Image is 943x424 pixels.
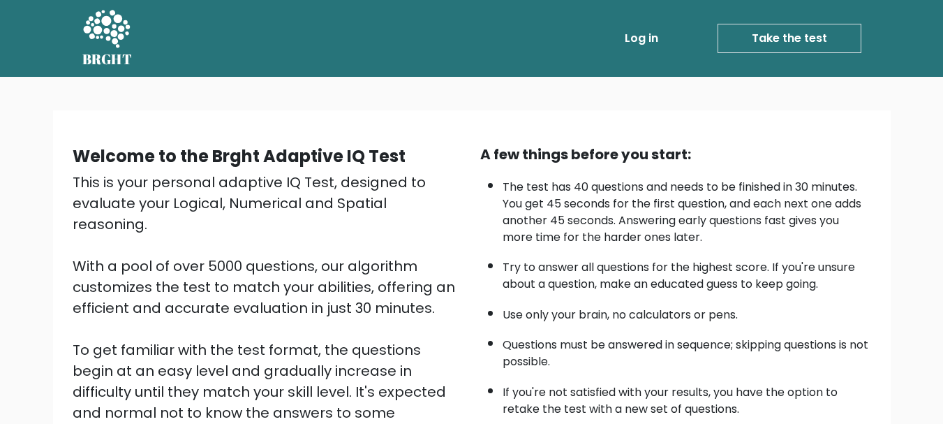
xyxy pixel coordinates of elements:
b: Welcome to the Brght Adaptive IQ Test [73,145,406,168]
li: If you're not satisfied with your results, you have the option to retake the test with a new set ... [503,377,871,418]
a: BRGHT [82,6,133,71]
li: Try to answer all questions for the highest score. If you're unsure about a question, make an edu... [503,252,871,293]
a: Take the test [718,24,861,53]
li: Questions must be answered in sequence; skipping questions is not possible. [503,330,871,370]
div: A few things before you start: [480,144,871,165]
h5: BRGHT [82,51,133,68]
li: The test has 40 questions and needs to be finished in 30 minutes. You get 45 seconds for the firs... [503,172,871,246]
li: Use only your brain, no calculators or pens. [503,300,871,323]
a: Log in [619,24,664,52]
